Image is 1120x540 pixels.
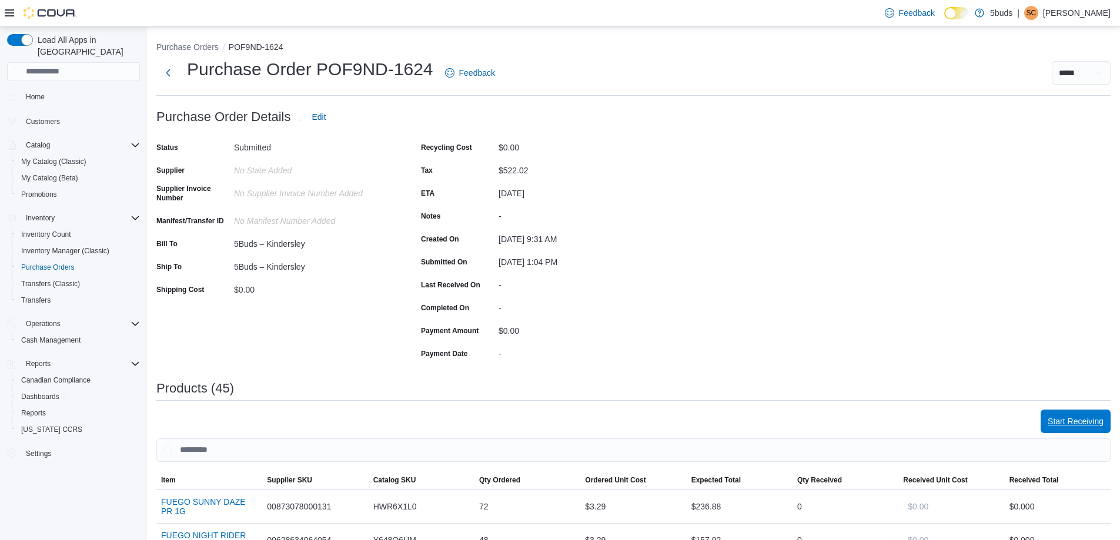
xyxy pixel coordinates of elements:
button: Edit [293,105,331,129]
button: My Catalog (Beta) [12,170,145,186]
button: Settings [2,445,145,462]
div: Submitted [234,138,392,152]
span: Dashboards [16,390,140,404]
button: Cash Management [12,332,145,348]
label: Shipping Cost [156,285,204,294]
span: 00873078000131 [267,499,331,514]
button: Reports [21,357,55,371]
span: Promotions [21,190,57,199]
label: Tax [421,166,433,175]
label: Submitted On [421,257,467,267]
button: Received Unit Cost [898,471,1004,489]
label: Status [156,143,178,152]
span: Settings [26,449,51,458]
button: Item [156,471,262,489]
div: 5Buds – Kindersley [234,257,392,271]
input: Dark Mode [944,7,969,19]
p: [PERSON_NAME] [1043,6,1111,20]
span: My Catalog (Beta) [16,171,140,185]
button: Reports [12,405,145,421]
div: - [499,276,656,290]
label: Bill To [156,239,178,249]
a: Purchase Orders [16,260,79,274]
span: Promotions [16,187,140,202]
span: Operations [26,319,61,328]
a: [US_STATE] CCRS [16,422,87,437]
button: Inventory Count [12,226,145,243]
a: Settings [21,447,56,461]
p: 5buds [990,6,1012,20]
span: Catalog [26,140,50,150]
span: Transfers [21,296,51,305]
button: Next [156,61,180,85]
span: Customers [26,117,60,126]
a: Transfers [16,293,55,307]
span: Inventory Count [21,230,71,239]
span: $0.00 [908,501,928,512]
div: $522.02 [499,161,656,175]
span: Cash Management [16,333,140,347]
button: Inventory [2,210,145,226]
a: My Catalog (Classic) [16,155,91,169]
button: Transfers [12,292,145,308]
span: Cash Management [21,336,81,345]
span: Qty Received [797,475,842,485]
span: Inventory Count [16,227,140,242]
span: Catalog SKU [373,475,416,485]
div: $0.00 [234,280,392,294]
button: Purchase Orders [12,259,145,276]
button: Start Receiving [1041,410,1111,433]
span: Supplier SKU [267,475,312,485]
div: No State added [234,161,392,175]
span: HWR6X1L0 [373,499,417,514]
span: Transfers (Classic) [16,277,140,291]
img: Cova [24,7,76,19]
button: Catalog [2,137,145,153]
label: Supplier Invoice Number [156,184,229,203]
span: Inventory Manager (Classic) [16,244,140,258]
span: Transfers [16,293,140,307]
div: No Manifest Number added [234,212,392,226]
span: Expected Total [691,475,741,485]
div: - [499,207,656,221]
a: Cash Management [16,333,85,347]
span: Feedback [459,67,495,79]
span: Qty Ordered [479,475,520,485]
label: Recycling Cost [421,143,472,152]
button: FUEGO SUNNY DAZE PR 1G [161,497,258,516]
button: Transfers (Classic) [12,276,145,292]
span: Reports [21,357,140,371]
label: Created On [421,234,459,244]
span: Received Unit Cost [903,475,967,485]
button: POF9ND-1624 [229,42,283,52]
span: Purchase Orders [16,260,140,274]
div: $236.88 [687,495,793,518]
div: [DATE] 1:04 PM [499,253,656,267]
button: Supplier SKU [262,471,368,489]
a: Inventory Manager (Classic) [16,244,114,258]
button: [US_STATE] CCRS [12,421,145,438]
button: My Catalog (Classic) [12,153,145,170]
button: Catalog [21,138,55,152]
div: [DATE] 9:31 AM [499,230,656,244]
div: $0.00 [499,138,656,152]
button: Operations [2,316,145,332]
button: Catalog SKU [369,471,474,489]
label: Payment Date [421,349,467,358]
button: Canadian Compliance [12,372,145,388]
div: $0.00 0 [1009,499,1106,514]
span: Reports [26,359,51,368]
label: Last Received On [421,280,480,290]
span: Dashboards [21,392,68,401]
span: SC [1027,6,1037,20]
span: Transfers (Classic) [21,279,80,289]
button: Inventory [21,211,59,225]
button: Operations [21,317,65,331]
label: Completed On [421,303,469,313]
button: $0.00 [903,495,933,518]
button: Promotions [12,186,145,203]
span: Customers [21,113,140,128]
span: [US_STATE] CCRS [21,425,82,434]
button: Reports [2,355,145,372]
label: ETA [421,189,434,198]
